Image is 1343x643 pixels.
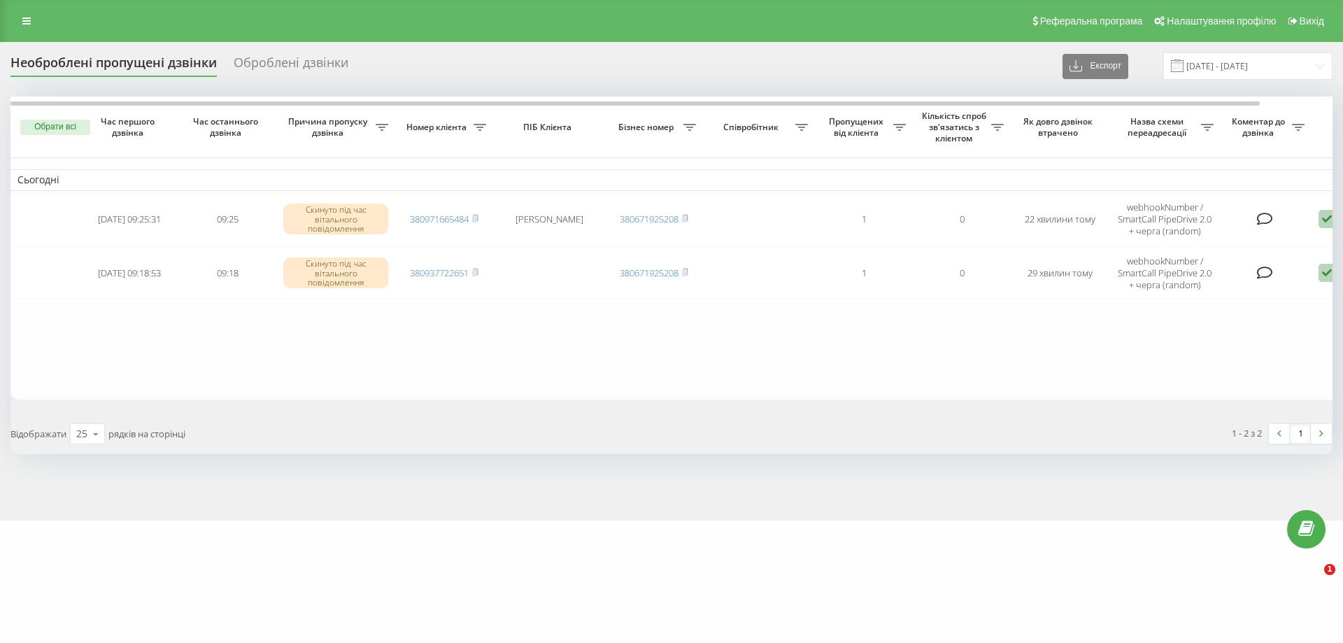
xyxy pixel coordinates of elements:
span: Назва схеми переадресації [1116,116,1201,138]
span: Час першого дзвінка [92,116,167,138]
a: 380671925208 [620,267,678,279]
span: Відображати [10,428,66,440]
td: 29 хвилин тому [1011,248,1109,299]
a: 380971665484 [410,213,469,225]
span: Номер клієнта [402,122,474,133]
a: 380937722651 [410,267,469,279]
span: Пропущених від клієнта [822,116,893,138]
span: Реферальна програма [1040,15,1143,27]
div: Скинуто під час вітального повідомлення [283,204,388,234]
td: 0 [913,194,1011,245]
span: Бізнес номер [612,122,683,133]
span: рядків на сторінці [108,428,185,440]
td: 09:25 [178,194,276,245]
button: Обрати всі [20,120,90,135]
td: 0 [913,248,1011,299]
div: 25 [76,427,87,441]
td: [PERSON_NAME] [493,194,605,245]
a: 1 [1290,424,1311,444]
td: [DATE] 09:25:31 [80,194,178,245]
span: Причина пропуску дзвінка [283,116,376,138]
span: ПІБ Клієнта [505,122,593,133]
a: 380671925208 [620,213,678,225]
span: Співробітник [710,122,795,133]
iframe: Intercom live chat [1295,564,1329,598]
div: Оброблені дзвінки [234,55,348,77]
td: 1 [815,248,913,299]
span: Як довго дзвінок втрачено [1022,116,1097,138]
div: Скинуто під час вітального повідомлення [283,257,388,288]
div: Необроблені пропущені дзвінки [10,55,217,77]
span: Час останнього дзвінка [190,116,265,138]
td: [DATE] 09:18:53 [80,248,178,299]
span: Вихід [1300,15,1324,27]
td: 22 хвилини тому [1011,194,1109,245]
td: webhookNumber / SmartCall PipeDrive 2.0 + черга (random) [1109,248,1221,299]
td: 1 [815,194,913,245]
span: Кількість спроб зв'язатись з клієнтом [920,111,991,143]
span: Налаштування профілю [1167,15,1276,27]
div: 1 - 2 з 2 [1232,426,1262,440]
button: Експорт [1063,54,1128,79]
span: Коментар до дзвінка [1228,116,1292,138]
td: 09:18 [178,248,276,299]
span: 1 [1324,564,1335,575]
td: webhookNumber / SmartCall PipeDrive 2.0 + черга (random) [1109,194,1221,245]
